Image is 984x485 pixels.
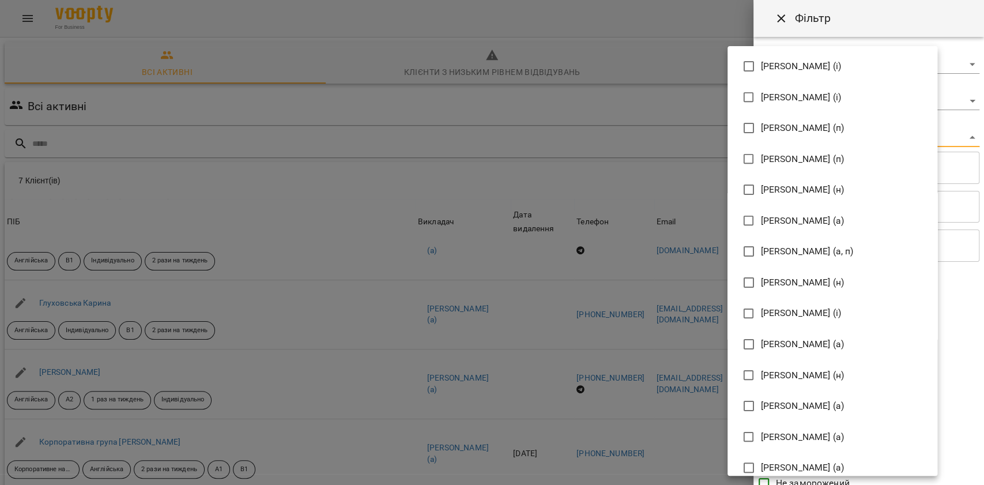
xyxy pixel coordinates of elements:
span: [PERSON_NAME] (н) [761,276,844,290]
span: [PERSON_NAME] (п) [761,152,844,166]
span: [PERSON_NAME] (а, п) [761,245,854,258]
span: [PERSON_NAME] (а) [761,337,844,351]
span: [PERSON_NAME] (і) [761,91,842,104]
span: [PERSON_NAME] (а) [761,430,844,444]
span: [PERSON_NAME] (і) [761,59,842,73]
span: [PERSON_NAME] (а) [761,214,844,228]
span: [PERSON_NAME] (п) [761,121,844,135]
span: [PERSON_NAME] (н) [761,183,844,197]
span: [PERSON_NAME] (н) [761,369,844,382]
span: [PERSON_NAME] (і) [761,306,842,320]
span: [PERSON_NAME] (а) [761,461,844,475]
span: [PERSON_NAME] (а) [761,399,844,413]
